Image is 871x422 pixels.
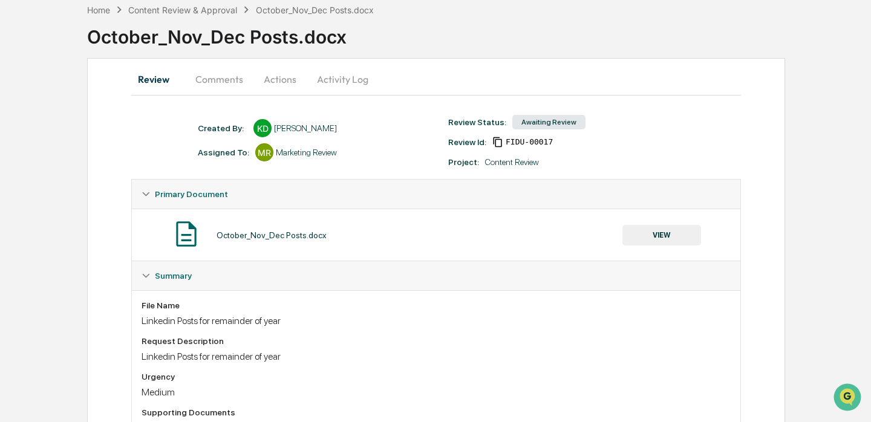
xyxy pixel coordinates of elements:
[12,177,22,186] div: 🔎
[7,148,83,169] a: 🖐️Preclearance
[12,154,22,163] div: 🖐️
[198,123,247,133] div: Created By: ‎ ‎
[622,225,701,245] button: VIEW
[41,93,198,105] div: Start new chat
[307,65,378,94] button: Activity Log
[142,386,731,398] div: Medium
[7,170,81,192] a: 🔎Data Lookup
[253,119,272,137] div: KD
[832,382,865,415] iframe: Open customer support
[132,180,740,209] div: Primary Document
[448,157,479,167] div: Project:
[12,93,34,114] img: 1746055101610-c473b297-6a78-478c-a979-82029cc54cd1
[131,65,741,94] div: secondary tabs example
[24,175,76,187] span: Data Lookup
[128,5,237,15] div: Content Review & Approval
[24,152,78,164] span: Preclearance
[255,143,273,161] div: MR
[253,65,307,94] button: Actions
[448,137,486,147] div: Review Id:
[448,117,506,127] div: Review Status:
[83,148,155,169] a: 🗄️Attestations
[142,407,731,417] div: Supporting Documents
[142,315,731,326] div: Linkedin Posts for remainder of year
[155,189,228,199] span: Primary Document
[155,271,192,281] span: Summary
[256,5,374,15] div: October_Nov_Dec Posts.docx
[171,219,201,249] img: Document Icon
[41,105,153,114] div: We're available if you need us!
[120,205,146,214] span: Pylon
[142,372,731,381] div: Urgency
[132,209,740,261] div: Primary Document
[217,230,327,240] div: October_Nov_Dec Posts.docx
[206,96,220,111] button: Start new chat
[131,65,186,94] button: Review
[276,148,337,157] div: Marketing Review
[87,5,110,15] div: Home
[85,204,146,214] a: Powered byPylon
[87,16,871,48] div: October_Nov_Dec Posts.docx
[100,152,150,164] span: Attestations
[132,261,740,290] div: Summary
[186,65,253,94] button: Comments
[142,351,731,362] div: Linkedin Posts for remainder of year
[506,137,553,147] span: ee70200a-7a31-44e4-a5c4-bf55506b6bb3
[142,336,731,346] div: Request Description
[512,115,586,129] div: Awaiting Review
[274,123,337,133] div: [PERSON_NAME]
[485,157,539,167] div: Content Review
[142,300,731,310] div: File Name
[88,154,97,163] div: 🗄️
[198,148,249,157] div: Assigned To:
[12,25,220,45] p: How can we help?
